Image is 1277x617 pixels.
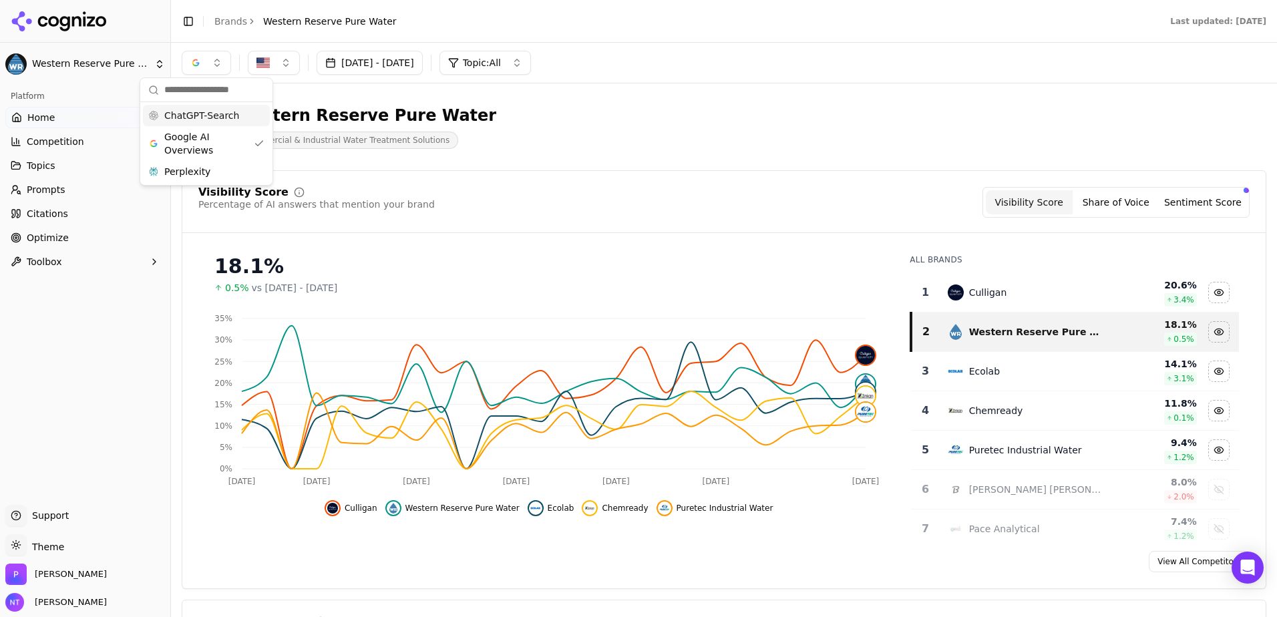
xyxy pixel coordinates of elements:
img: ecolab [948,363,964,379]
span: Topic: All [463,56,501,69]
button: Hide puretec industrial water data [1208,439,1230,461]
tr: 5puretec industrial waterPuretec Industrial Water9.4%1.2%Hide puretec industrial water data [911,431,1239,470]
a: Brands [214,16,247,27]
span: Optimize [27,231,69,244]
img: Nate Tower [5,593,24,612]
tspan: [DATE] [503,477,530,486]
tspan: [DATE] [703,477,730,486]
span: Theme [27,542,64,552]
img: reynolds culligan [948,481,964,497]
img: chemready [584,503,595,513]
div: 8.0 % [1111,475,1196,489]
a: Home [5,107,165,128]
button: Hide culligan data [1208,282,1230,303]
img: chemready [856,387,875,405]
tr: 7pace analyticalPace Analytical7.4%1.2%Show pace analytical data [911,509,1239,549]
tspan: 15% [214,400,232,409]
tr: 3ecolabEcolab14.1%3.1%Hide ecolab data [911,352,1239,391]
button: Hide western reserve pure water data [385,500,520,516]
div: 11.8 % [1111,397,1196,410]
span: Toolbox [27,255,62,268]
tspan: 30% [214,335,232,345]
img: western reserve pure water [948,324,964,340]
div: Pace Analytical [969,522,1040,536]
div: Western Reserve Pure Water [969,325,1101,339]
span: Perrill [35,568,107,580]
span: Western Reserve Pure Water [32,58,149,70]
div: Visibility Score [198,187,289,198]
img: western reserve pure water [388,503,399,513]
img: Perrill [5,564,27,585]
span: Ecolab [548,503,574,513]
tr: 6reynolds culligan[PERSON_NAME] [PERSON_NAME]8.0%2.0%Show reynolds culligan data [911,470,1239,509]
div: 5 [916,442,934,458]
img: US [256,56,270,69]
div: 7.4 % [1111,515,1196,528]
button: Show reynolds culligan data [1208,479,1230,500]
span: Commercial & Industrial Water Treatment Solutions [235,132,458,149]
a: Citations [5,203,165,224]
img: puretec industrial water [659,503,670,513]
img: ecolab [530,503,541,513]
div: 7 [916,521,934,537]
span: 2.0 % [1173,491,1194,502]
div: Ecolab [969,365,1000,378]
button: Hide ecolab data [1208,361,1230,382]
div: Suggestions [140,102,272,185]
button: Competition [5,131,165,152]
span: 1.2 % [1173,452,1194,463]
img: Western Reserve Pure Water [5,53,27,75]
button: Hide western reserve pure water data [1208,321,1230,343]
div: 18.1 % [1111,318,1196,331]
button: Open organization switcher [5,564,107,585]
div: Open Intercom Messenger [1232,552,1264,584]
tspan: [DATE] [602,477,630,486]
div: 6 [916,481,934,497]
img: culligan [327,503,338,513]
span: [PERSON_NAME] [29,596,107,608]
tr: 1culliganCulligan20.6%3.4%Hide culligan data [911,273,1239,313]
span: Google AI Overviews [164,130,248,157]
img: culligan [856,346,875,365]
tspan: 35% [214,314,232,323]
span: Topics [27,159,55,172]
div: 20.6 % [1111,278,1196,292]
button: Hide ecolab data [528,500,574,516]
tspan: [DATE] [303,477,331,486]
button: Hide culligan data [325,500,377,516]
div: 2 [918,324,934,340]
tspan: [DATE] [403,477,430,486]
div: Percentage of AI answers that mention your brand [198,198,435,211]
a: Prompts [5,179,165,200]
button: Topics [5,155,165,176]
img: western reserve pure water [856,375,875,393]
img: culligan [948,284,964,300]
div: Last updated: [DATE] [1170,16,1266,27]
div: 4 [916,403,934,419]
a: Optimize [5,227,165,248]
div: Western Reserve Pure Water [235,105,496,126]
tspan: 25% [214,357,232,367]
img: puretec industrial water [948,442,964,458]
span: 0.5 % [1173,334,1194,345]
span: vs [DATE] - [DATE] [252,281,338,294]
div: 9.4 % [1111,436,1196,449]
div: 1 [916,284,934,300]
tspan: 20% [214,379,232,388]
span: Home [27,111,55,124]
tspan: 0% [220,464,232,473]
button: Hide chemready data [582,500,648,516]
button: Hide chemready data [1208,400,1230,421]
button: Open user button [5,593,107,612]
span: Prompts [27,183,65,196]
span: Citations [27,207,68,220]
span: Western Reserve Pure Water [263,15,397,28]
div: 3 [916,363,934,379]
div: Platform [5,85,165,107]
img: puretec industrial water [856,403,875,421]
span: Perplexity [164,165,210,178]
span: Culligan [345,503,377,513]
span: Chemready [602,503,648,513]
span: 0.5% [225,281,249,294]
tspan: 10% [214,421,232,431]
